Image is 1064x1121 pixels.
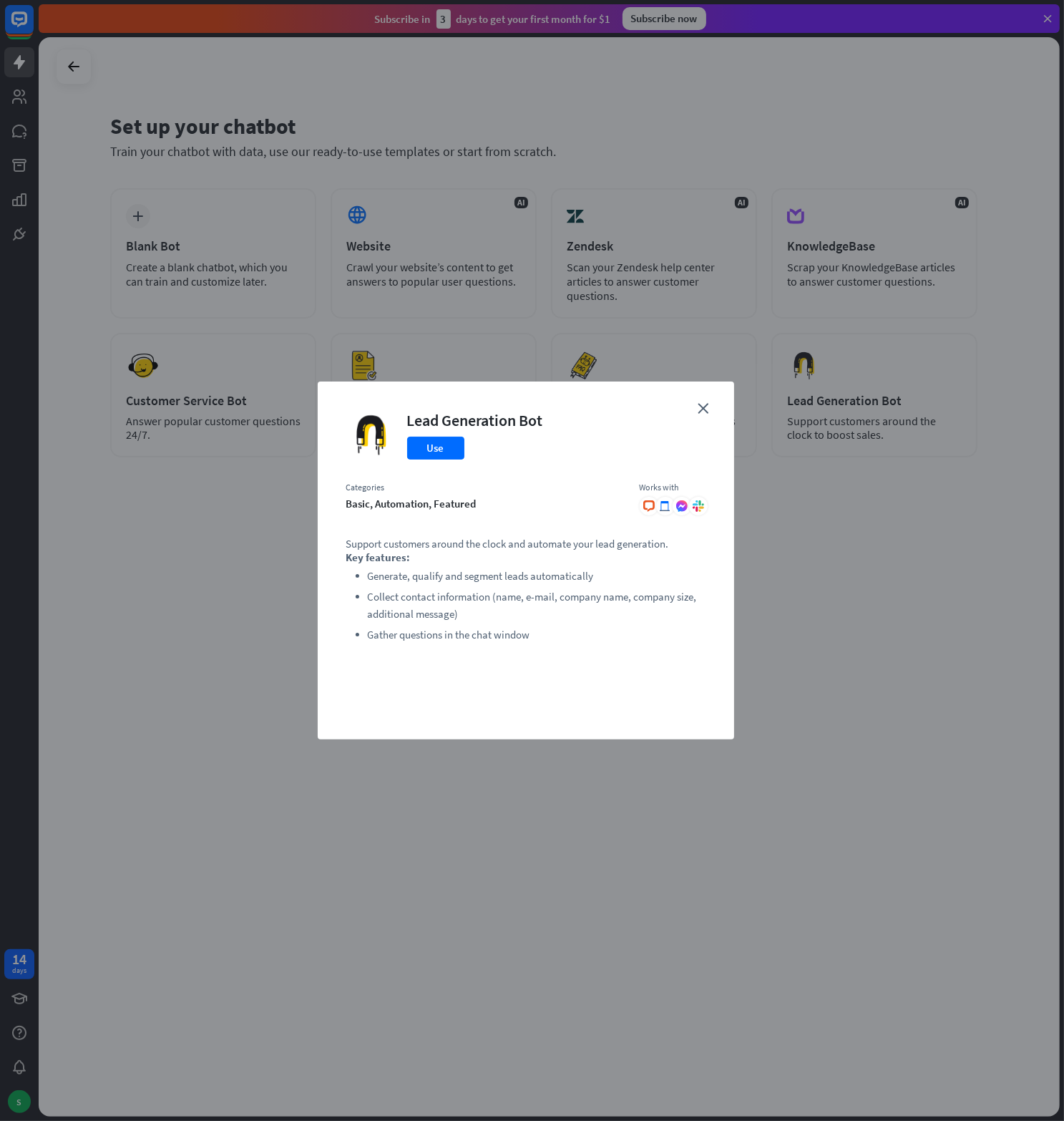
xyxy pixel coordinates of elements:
[640,482,706,493] div: Works with
[346,497,625,510] div: basic, automation, featured
[346,410,396,460] img: Lead Generation Bot
[407,410,543,430] div: Lead Generation Bot
[407,437,464,460] button: Use
[346,482,625,493] div: Categories
[346,550,411,564] strong: Key features:
[346,537,706,550] p: Support customers around the clock and automate your lead generation.
[368,568,706,585] li: Generate, qualify and segment leads automatically
[698,403,709,414] i: close
[368,588,706,623] li: Collect contact information (name, e-mail, company name, company size, additional message)
[368,626,706,644] li: Gather questions in the chat window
